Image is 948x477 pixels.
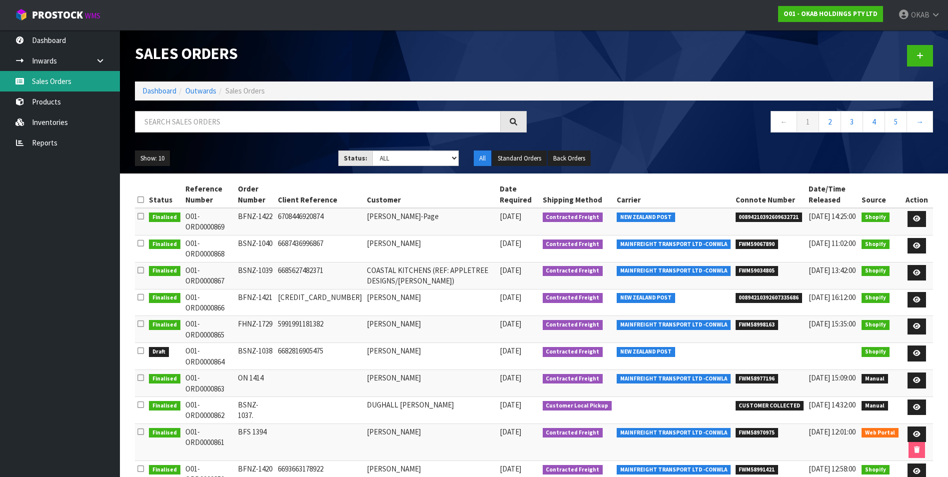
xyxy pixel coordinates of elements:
[149,428,180,438] span: Finalised
[862,239,890,249] span: Shopify
[275,235,364,262] td: 6687436996867
[500,265,521,275] span: [DATE]
[809,464,856,473] span: [DATE] 12:58:00
[135,111,501,132] input: Search sales orders
[364,181,497,208] th: Customer
[183,289,236,316] td: O01-ORD0000866
[275,181,364,208] th: Client Reference
[364,262,497,289] td: COASTAL KITCHENS (REF: APPLETREE DESIGNS/[PERSON_NAME])
[797,111,819,132] a: 1
[183,343,236,370] td: O01-ORD0000864
[736,239,779,249] span: FWM59067890
[135,45,527,62] h1: Sales Orders
[183,396,236,423] td: O01-ORD0000862
[617,266,731,276] span: MAINFREIGHT TRANSPORT LTD -CONWLA
[235,208,275,235] td: BFNZ-1422
[784,9,878,18] strong: O01 - OKAB HOLDINGS PTY LTD
[149,347,169,357] span: Draft
[185,86,216,95] a: Outwards
[275,208,364,235] td: 6708446920874
[500,427,521,436] span: [DATE]
[500,238,521,248] span: [DATE]
[474,150,491,166] button: All
[149,374,180,384] span: Finalised
[862,293,890,303] span: Shopify
[736,293,803,303] span: 00894210392607335686
[863,111,885,132] a: 4
[736,401,804,411] span: CUSTOMER COLLECTED
[771,111,797,132] a: ←
[543,266,603,276] span: Contracted Freight
[548,150,591,166] button: Back Orders
[235,289,275,316] td: BFNZ-1421
[736,465,779,475] span: FWM58991421
[907,111,933,132] a: →
[809,265,856,275] span: [DATE] 13:42:00
[614,181,733,208] th: Carrier
[15,8,27,21] img: cube-alt.png
[617,320,731,330] span: MAINFREIGHT TRANSPORT LTD -CONWLA
[183,316,236,343] td: O01-ORD0000865
[149,239,180,249] span: Finalised
[617,293,675,303] span: NEW ZEALAND POST
[543,212,603,222] span: Contracted Freight
[819,111,841,132] a: 2
[235,370,275,397] td: ON 1414
[149,212,180,222] span: Finalised
[809,238,856,248] span: [DATE] 11:02:00
[617,374,731,384] span: MAINFREIGHT TRANSPORT LTD -CONWLA
[543,347,603,357] span: Contracted Freight
[617,428,731,438] span: MAINFREIGHT TRANSPORT LTD -CONWLA
[809,292,856,302] span: [DATE] 16:12:00
[617,239,731,249] span: MAINFREIGHT TRANSPORT LTD -CONWLA
[543,374,603,384] span: Contracted Freight
[149,293,180,303] span: Finalised
[901,181,933,208] th: Action
[862,374,888,384] span: Manual
[862,320,890,330] span: Shopify
[364,235,497,262] td: [PERSON_NAME]
[500,373,521,382] span: [DATE]
[497,181,540,208] th: Date Required
[364,396,497,423] td: DUGHALL [PERSON_NAME]
[885,111,907,132] a: 5
[146,181,183,208] th: Status
[733,181,807,208] th: Connote Number
[617,347,675,357] span: NEW ZEALAND POST
[235,262,275,289] td: BSNZ-1039
[862,401,888,411] span: Manual
[364,289,497,316] td: [PERSON_NAME]
[364,423,497,460] td: [PERSON_NAME]
[736,266,779,276] span: FWM59034805
[275,316,364,343] td: 5991991181382
[149,266,180,276] span: Finalised
[543,320,603,330] span: Contracted Freight
[275,343,364,370] td: 6682816905475
[500,319,521,328] span: [DATE]
[235,396,275,423] td: BSNZ-1037.
[540,181,615,208] th: Shipping Method
[183,423,236,460] td: O01-ORD0000861
[543,293,603,303] span: Contracted Freight
[32,8,83,21] span: ProStock
[149,465,180,475] span: Finalised
[364,343,497,370] td: [PERSON_NAME]
[862,347,890,357] span: Shopify
[862,465,890,475] span: Shopify
[543,401,612,411] span: Customer Local Pickup
[911,10,930,19] span: OKAB
[235,316,275,343] td: FHNZ-1729
[183,235,236,262] td: O01-ORD0000868
[617,465,731,475] span: MAINFREIGHT TRANSPORT LTD -CONWLA
[617,212,675,222] span: NEW ZEALAND POST
[183,181,236,208] th: Reference Number
[492,150,547,166] button: Standard Orders
[736,374,779,384] span: FWM58977196
[235,181,275,208] th: Order Number
[235,423,275,460] td: BFS 1394
[806,181,859,208] th: Date/Time Released
[862,428,899,438] span: Web Portal
[183,262,236,289] td: O01-ORD0000867
[736,320,779,330] span: FWM58998163
[364,370,497,397] td: [PERSON_NAME]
